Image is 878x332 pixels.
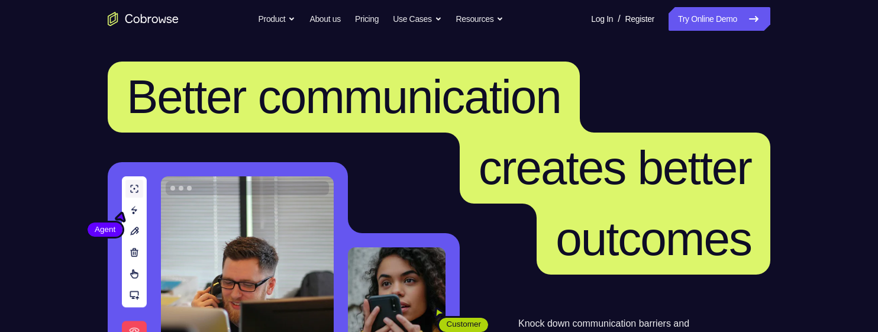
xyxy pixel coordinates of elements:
[479,141,751,194] span: creates better
[259,7,296,31] button: Product
[618,12,620,26] span: /
[625,7,654,31] a: Register
[556,212,751,265] span: outcomes
[108,12,179,26] a: Go to the home page
[309,7,340,31] a: About us
[591,7,613,31] a: Log In
[669,7,770,31] a: Try Online Demo
[127,70,561,123] span: Better communication
[355,7,379,31] a: Pricing
[456,7,504,31] button: Resources
[393,7,441,31] button: Use Cases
